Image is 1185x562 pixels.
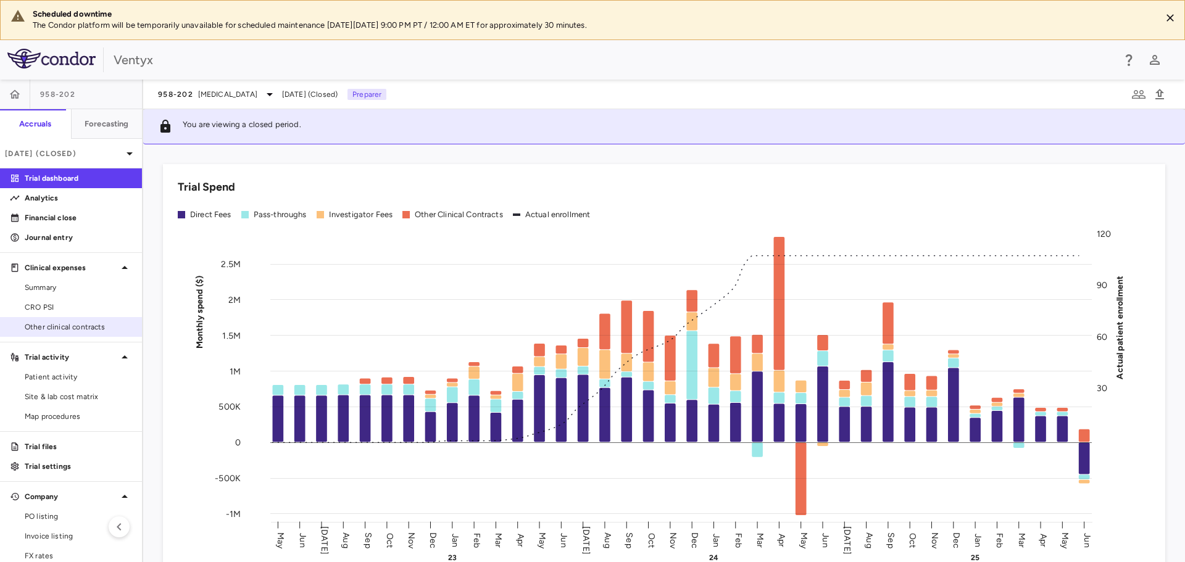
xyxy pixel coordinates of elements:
text: Oct [385,532,395,547]
tspan: -1M [226,508,241,519]
div: Direct Fees [190,209,231,220]
span: Summary [25,282,132,293]
p: Trial settings [25,461,132,472]
h6: Forecasting [85,118,129,130]
text: Jun [559,533,569,547]
text: [DATE] [581,526,591,555]
p: Trial activity [25,352,117,363]
span: 958-202 [158,89,193,99]
p: The Condor platform will be temporarily unavailable for scheduled maintenance [DATE][DATE] 9:00 P... [33,20,1151,31]
button: Close [1161,9,1179,27]
text: May [799,532,809,548]
text: Dec [428,532,438,548]
p: Analytics [25,192,132,204]
p: Clinical expenses [25,262,117,273]
text: Feb [733,532,744,547]
tspan: 60 [1097,331,1107,342]
span: CRO PSI [25,302,132,313]
text: Sep [886,532,896,548]
div: Scheduled downtime [33,9,1151,20]
tspan: 30 [1097,382,1107,393]
text: Aug [864,532,875,548]
text: Nov [929,532,940,548]
text: Jun [297,533,308,547]
tspan: Actual patient enrollment [1115,275,1125,379]
div: Pass-throughs [254,209,307,220]
span: PO listing [25,511,132,522]
text: Nov [668,532,678,548]
tspan: 1.5M [222,330,241,341]
tspan: 500K [218,402,241,412]
text: Jun [820,533,831,547]
p: [DATE] (Closed) [5,148,122,159]
tspan: 90 [1097,280,1107,291]
text: Nov [406,532,417,548]
text: Oct [646,532,657,547]
p: Company [25,491,117,502]
text: Sep [624,532,634,548]
span: Patient activity [25,371,132,382]
text: Mar [755,532,765,547]
text: Dec [689,532,700,548]
text: Feb [994,532,1005,547]
span: [DATE] (Closed) [282,89,338,100]
text: Jan [973,533,983,547]
text: Aug [602,532,613,548]
div: Actual enrollment [525,209,591,220]
p: Journal entry [25,232,132,243]
text: 25 [971,553,979,562]
h6: Accruals [19,118,51,130]
text: Apr [515,533,526,547]
tspan: 0 [235,437,241,448]
text: Feb [472,532,482,547]
text: May [275,532,286,548]
text: Aug [341,532,351,548]
h6: Trial Spend [178,179,235,196]
p: Financial close [25,212,132,223]
span: Site & lab cost matrix [25,391,132,402]
p: You are viewing a closed period. [183,119,301,134]
text: Mar [493,532,504,547]
tspan: Monthly spend ($) [194,275,205,349]
text: Dec [951,532,962,548]
tspan: 2.5M [221,259,241,270]
tspan: -500K [215,473,241,484]
text: May [1060,532,1070,548]
img: logo-full-SnFGN8VE.png [7,49,96,68]
tspan: 2M [228,294,241,305]
div: Investigator Fees [329,209,393,220]
span: Map procedures [25,411,132,422]
text: Jan [450,533,460,547]
text: 23 [448,553,457,562]
text: Mar [1017,532,1027,547]
text: Sep [363,532,373,548]
text: May [537,532,547,548]
span: [MEDICAL_DATA] [198,89,257,100]
div: Ventyx [114,51,1113,69]
tspan: 1M [230,366,241,376]
text: Jun [1082,533,1092,547]
text: 24 [709,553,718,562]
text: [DATE] [842,526,852,555]
div: Other Clinical Contracts [415,209,503,220]
text: Apr [1038,533,1049,547]
p: Trial dashboard [25,173,132,184]
span: FX rates [25,550,132,561]
tspan: 120 [1097,229,1111,239]
span: 958-202 [40,89,75,99]
text: Jan [711,533,721,547]
text: [DATE] [319,526,330,555]
span: Invoice listing [25,531,132,542]
text: Oct [907,532,918,547]
span: Other clinical contracts [25,321,132,333]
text: Apr [776,533,787,547]
p: Trial files [25,441,132,452]
p: Preparer [347,89,386,100]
